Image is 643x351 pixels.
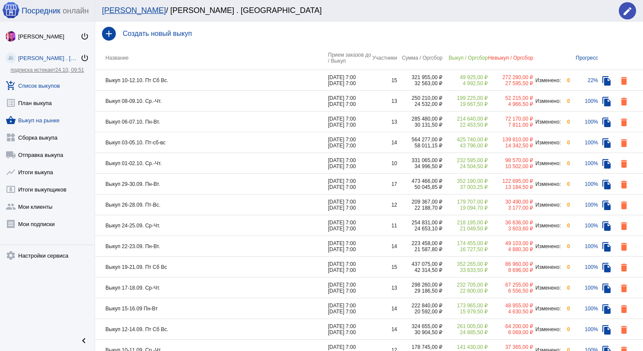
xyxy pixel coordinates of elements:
[397,80,442,86] div: 32 563,00 ₽
[371,112,397,132] td: 13
[95,257,328,278] td: Выкуп 19-21.09. Пт Сб Вс
[561,98,570,104] div: 0
[442,178,488,184] div: 352 190,00 ₽
[619,117,629,128] mat-icon: delete
[602,283,612,294] mat-icon: file_copy
[602,242,612,252] mat-icon: file_copy
[371,46,397,70] th: Участники
[442,303,488,309] div: 173 965,00 ₽
[397,282,442,288] div: 298 260,00 ₽
[619,179,629,190] mat-icon: delete
[442,80,488,86] div: 4 992,50 ₽
[442,95,488,101] div: 199 225,00 ₽
[397,163,442,169] div: 34 996,50 ₽
[488,288,533,294] div: 6 556,50 ₽
[328,132,371,153] td: [DATE] 7:00 [DATE] 7:00
[570,46,598,70] th: Прогресс
[561,264,570,270] div: 0
[397,344,442,350] div: 178 745,00 ₽
[371,215,397,236] td: 11
[442,220,488,226] div: 218 195,00 ₽
[570,112,598,132] td: 100%
[533,285,561,291] div: Изменено:
[397,143,442,149] div: 58 011,15 ₽
[371,319,397,340] td: 14
[442,46,488,70] th: Выкуп / Оргсбор
[397,226,442,232] div: 24 653,10 ₽
[488,220,533,226] div: 36 636,00 ₽
[6,115,16,125] mat-icon: shopping_basket
[570,278,598,298] td: 100%
[328,298,371,319] td: [DATE] 7:00 [DATE] 7:00
[397,178,442,184] div: 473 466,00 ₽
[570,215,598,236] td: 100%
[488,80,533,86] div: 27 595,50 ₽
[328,278,371,298] td: [DATE] 7:00 [DATE] 7:00
[570,257,598,278] td: 100%
[6,167,16,177] mat-icon: show_chart
[63,6,89,16] span: онлайн
[80,54,89,62] mat-icon: power_settings_new
[488,184,533,190] div: 13 184,50 ₽
[371,132,397,153] td: 14
[397,303,442,309] div: 222 840,00 ₽
[561,181,570,187] div: 0
[442,226,488,232] div: 21 049,50 ₽
[102,27,116,41] mat-icon: add
[371,236,397,257] td: 14
[95,215,328,236] td: Выкуп 24-25.09. Ср-Чт.
[602,262,612,273] mat-icon: file_copy
[442,143,488,149] div: 43 796,00 ₽
[570,236,598,257] td: 100%
[442,137,488,143] div: 425 740,00 ₽
[442,184,488,190] div: 37 003,25 ₽
[95,153,328,174] td: Выкуп 01-02.10. Ср.-Чт.
[488,261,533,267] div: 86 960,00 ₽
[488,329,533,335] div: 6 069,00 ₽
[397,46,442,70] th: Сумма / Оргсбор
[442,116,488,122] div: 214 640,00 ₽
[561,160,570,166] div: 0
[570,132,598,153] td: 100%
[397,205,442,211] div: 22 188,70 ₽
[619,242,629,252] mat-icon: delete
[328,257,371,278] td: [DATE] 7:00 [DATE] 7:00
[397,101,442,107] div: 24 532,00 ₽
[442,288,488,294] div: 22 800,00 ₽
[95,174,328,195] td: Выкуп 29-30.09. Пн-Вт.
[80,32,89,41] mat-icon: power_settings_new
[488,74,533,80] div: 272 280,00 ₽
[371,257,397,278] td: 15
[95,298,328,319] td: Выкуп 15-16.09 Пн-Вт
[22,6,60,16] span: Посредник
[533,306,561,312] div: Изменено:
[397,323,442,329] div: 324 655,00 ₽
[442,246,488,252] div: 16 727,50 ₽
[602,117,612,128] mat-icon: file_copy
[619,200,629,211] mat-icon: delete
[397,157,442,163] div: 331 065,00 ₽
[442,74,488,80] div: 49 925,00 ₽
[397,95,442,101] div: 250 210,00 ₽
[488,303,533,309] div: 48 955,00 ₽
[602,221,612,231] mat-icon: file_copy
[18,33,80,40] div: [PERSON_NAME]
[602,159,612,169] mat-icon: file_copy
[488,226,533,232] div: 3 603,60 ₽
[622,6,633,16] mat-icon: edit
[619,262,629,273] mat-icon: delete
[488,46,533,70] th: Невыкуп / Оргсбор
[488,246,533,252] div: 4 880,30 ₽
[533,119,561,125] div: Изменено:
[561,243,570,249] div: 0
[123,30,636,38] h4: Создать новый выкуп
[619,96,629,107] mat-icon: delete
[371,91,397,112] td: 13
[488,157,533,163] div: 98 570,00 ₽
[602,138,612,148] mat-icon: file_copy
[397,74,442,80] div: 321 955,00 ₽
[533,160,561,166] div: Изменено:
[533,326,561,332] div: Изменено:
[95,319,328,340] td: Выкуп 12-14.09. Пт Сб Вс.
[488,240,533,246] div: 49 103,00 ₽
